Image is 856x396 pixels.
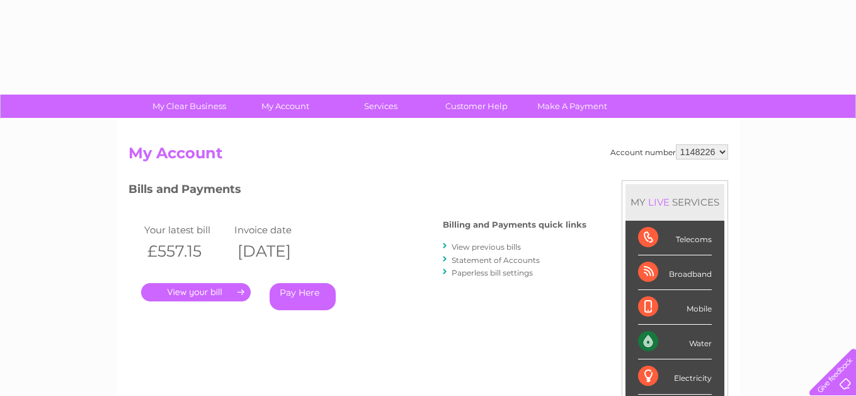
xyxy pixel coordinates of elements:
th: [DATE] [231,238,322,264]
a: Services [329,95,433,118]
div: MY SERVICES [625,184,724,220]
a: View previous bills [452,242,521,252]
div: Account number [610,144,728,160]
a: Pay Here [270,283,336,310]
a: Paperless bill settings [452,268,533,277]
div: Water [638,325,712,359]
h2: My Account [128,144,728,168]
a: . [141,283,251,301]
h3: Bills and Payments [128,180,586,202]
td: Invoice date [231,221,322,238]
div: Broadband [638,255,712,290]
td: Your latest bill [141,221,232,238]
div: LIVE [646,196,672,208]
h4: Billing and Payments quick links [443,220,586,230]
div: Electricity [638,359,712,394]
th: £557.15 [141,238,232,264]
a: Customer Help [425,95,528,118]
div: Telecoms [638,221,712,255]
a: Make A Payment [520,95,624,118]
a: My Account [233,95,337,118]
a: Statement of Accounts [452,255,540,265]
a: My Clear Business [137,95,241,118]
div: Mobile [638,290,712,325]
